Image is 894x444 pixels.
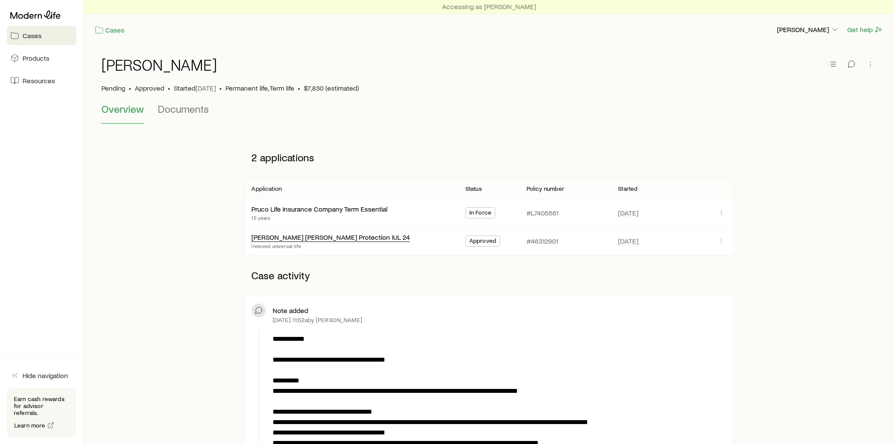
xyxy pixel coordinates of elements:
[465,185,482,192] p: Status
[174,84,216,92] p: Started
[23,31,42,40] span: Cases
[7,26,76,45] a: Cases
[101,84,125,92] p: Pending
[23,76,55,85] span: Resources
[101,56,217,73] h1: [PERSON_NAME]
[469,237,496,246] span: Approved
[251,205,387,214] div: Pruco Life Insurance Company Term Essential
[14,395,69,416] p: Earn cash rewards for advisor referrals.
[304,84,359,92] span: $7,830 (estimated)
[298,84,300,92] span: •
[7,388,76,437] div: Earn cash rewards for advisor referrals.Learn more
[244,262,733,288] p: Case activity
[251,214,387,221] p: 15 years
[777,25,840,35] button: [PERSON_NAME]
[527,185,564,192] p: Policy number
[442,2,536,11] p: Accessing as [PERSON_NAME]
[527,209,559,217] p: #L7405561
[158,103,209,115] span: Documents
[244,144,733,170] p: 2 applications
[251,205,387,213] a: Pruco Life Insurance Company Term Essential
[618,209,639,217] span: [DATE]
[847,25,884,35] button: Get help
[101,103,877,124] div: Case details tabs
[618,185,638,192] p: Started
[251,242,410,249] p: Indexed universal life
[14,422,46,428] span: Learn more
[527,237,558,245] p: #46312901
[135,84,164,92] span: Approved
[225,84,294,92] span: Permanent life, Term life
[251,233,410,242] div: [PERSON_NAME] [PERSON_NAME] Protection IUL 24
[251,185,282,192] p: Application
[618,237,639,245] span: [DATE]
[219,84,222,92] span: •
[7,366,76,385] button: Hide navigation
[777,25,839,34] p: [PERSON_NAME]
[7,49,76,68] a: Products
[273,306,308,315] p: Note added
[94,25,125,35] a: Cases
[23,54,49,62] span: Products
[273,317,362,323] p: [DATE] 11:52a by [PERSON_NAME]
[168,84,170,92] span: •
[23,371,68,380] span: Hide navigation
[7,71,76,90] a: Resources
[469,209,491,218] span: In Force
[101,103,144,115] span: Overview
[195,84,216,92] span: [DATE]
[129,84,131,92] span: •
[251,233,410,241] a: [PERSON_NAME] [PERSON_NAME] Protection IUL 24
